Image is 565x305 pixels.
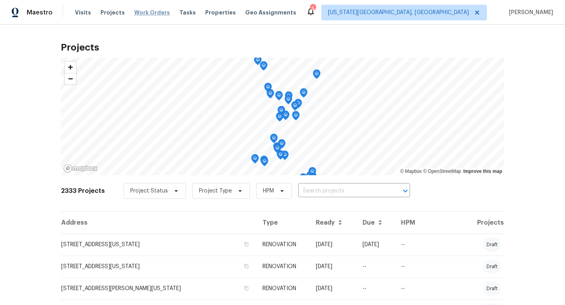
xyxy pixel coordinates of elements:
div: Map marker [273,142,281,154]
span: Project Status [130,187,168,195]
div: Map marker [285,91,293,103]
span: Tasks [179,10,196,15]
span: Work Orders [134,9,170,16]
input: Search projects [298,185,388,197]
a: Mapbox [400,169,422,174]
div: Map marker [292,111,300,123]
div: Map marker [273,144,281,156]
td: [STREET_ADDRESS][US_STATE] [61,256,256,278]
th: Due [356,212,395,234]
th: Type [256,212,310,234]
h2: Projects [61,44,504,51]
div: Map marker [260,156,268,168]
td: RENOVATION [256,234,310,256]
div: Map marker [284,95,292,107]
span: Geo Assignments [245,9,296,16]
div: Map marker [300,88,308,100]
div: Map marker [254,56,262,68]
div: Map marker [277,106,285,118]
span: Maestro [27,9,53,16]
div: Map marker [281,151,289,163]
td: -- [356,256,395,278]
th: Ready [310,212,356,234]
td: -- [395,278,457,300]
td: RENOVATION [256,256,310,278]
td: -- [395,256,457,278]
div: Map marker [260,61,268,73]
div: Map marker [282,111,290,123]
th: Projects [457,212,504,234]
div: Map marker [276,112,284,124]
div: Map marker [261,157,268,169]
div: 5 [310,5,315,13]
span: HPM [263,187,274,195]
div: Map marker [266,89,274,101]
td: [DATE] [310,278,356,300]
span: [PERSON_NAME] [506,9,553,16]
td: -- [395,234,457,256]
a: Mapbox homepage [63,164,98,173]
a: OpenStreetMap [423,169,461,174]
div: Map marker [291,101,299,113]
div: Map marker [306,171,314,183]
div: draft [483,238,501,252]
button: Copy Address [243,263,250,270]
td: [STREET_ADDRESS][US_STATE] [61,234,256,256]
div: Map marker [251,154,259,166]
button: Zoom in [65,62,76,73]
th: HPM [395,212,457,234]
button: Open [400,185,411,196]
td: RENOVATION [256,278,310,300]
span: Projects [100,9,125,16]
div: Map marker [275,91,283,103]
div: draft [483,281,501,296]
td: [DATE] [310,234,356,256]
div: Map marker [294,99,302,111]
a: Improve this map [463,169,502,174]
span: Project Type [199,187,232,195]
td: -- [356,278,395,300]
button: Copy Address [243,285,250,292]
canvas: Map [61,58,504,175]
td: [DATE] [356,234,395,256]
div: Map marker [270,134,278,146]
td: [STREET_ADDRESS][PERSON_NAME][US_STATE] [61,278,256,300]
div: draft [483,260,501,274]
span: [US_STATE][GEOGRAPHIC_DATA], [GEOGRAPHIC_DATA] [328,9,469,16]
h2: 2333 Projects [61,187,105,195]
div: Map marker [264,83,272,95]
span: Visits [75,9,91,16]
div: Map marker [278,139,286,151]
span: Properties [205,9,236,16]
button: Zoom out [65,73,76,84]
div: Map marker [313,69,321,82]
th: Address [61,212,256,234]
button: Copy Address [243,241,250,248]
td: [DATE] [310,256,356,278]
div: Map marker [308,167,316,179]
div: Map marker [299,173,307,185]
div: Map marker [277,150,284,162]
